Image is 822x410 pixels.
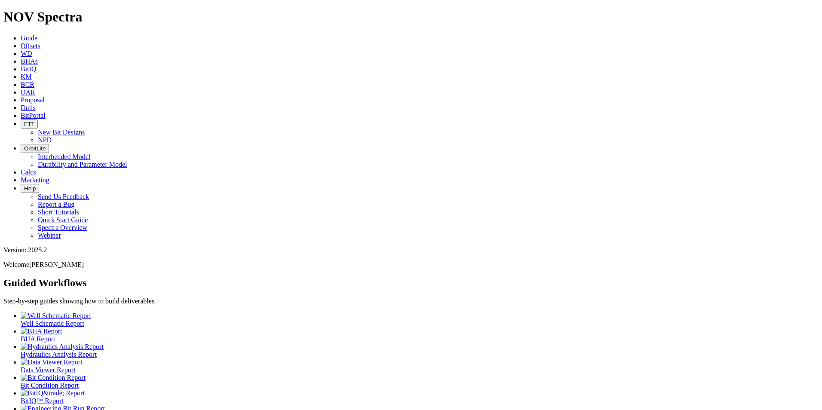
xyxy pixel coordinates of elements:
[38,129,85,136] a: New Bit Designs
[21,42,40,49] a: Offsets
[38,161,127,168] a: Durability and Parameter Model
[3,277,819,289] h2: Guided Workflows
[3,297,819,305] p: Step-by-step guides showing how to build deliverables
[29,261,84,268] span: [PERSON_NAME]
[21,58,38,65] a: BHAs
[21,119,38,129] button: FTT
[21,382,79,389] span: Bit Condition Report
[21,144,49,153] button: OrbitLite
[38,136,52,144] a: NPD
[21,358,819,373] a: Data Viewer Report Data Viewer Report
[21,366,76,373] span: Data Viewer Report
[3,9,819,25] h1: NOV Spectra
[21,327,62,335] img: BHA Report
[3,261,819,269] p: Welcome
[21,374,86,382] img: Bit Condition Report
[21,89,35,96] a: OAR
[21,73,32,80] a: KM
[24,121,34,127] span: FTT
[38,224,87,231] a: Spectra Overview
[21,389,819,404] a: BitIQ&trade; Report BitIQ™ Report
[21,374,819,389] a: Bit Condition Report Bit Condition Report
[21,397,64,404] span: BitIQ™ Report
[21,343,819,358] a: Hydraulics Analysis Report Hydraulics Analysis Report
[21,327,819,343] a: BHA Report BHA Report
[21,343,104,351] img: Hydraulics Analysis Report
[21,389,85,397] img: BitIQ&trade; Report
[38,216,88,223] a: Quick Start Guide
[38,232,61,239] a: Webinar
[21,96,45,104] a: Proposal
[21,65,36,73] a: BitIQ
[3,246,819,254] div: Version: 2025.2
[21,34,37,42] a: Guide
[21,104,36,111] a: Dulls
[38,208,79,216] a: Short Tutorials
[38,193,89,200] a: Send Us Feedback
[21,81,34,88] a: BCR
[21,320,84,327] span: Well Schematic Report
[21,168,36,176] a: Calcs
[38,201,74,208] a: Report a Bug
[21,176,49,184] a: Marketing
[21,50,32,57] a: WD
[21,335,55,343] span: BHA Report
[21,358,83,366] img: Data Viewer Report
[21,112,46,119] a: BitPortal
[24,185,36,192] span: Help
[38,153,90,160] a: Interbedded Model
[21,312,819,327] a: Well Schematic Report Well Schematic Report
[21,184,39,193] button: Help
[24,145,46,152] span: OrbitLite
[21,351,97,358] span: Hydraulics Analysis Report
[21,312,91,320] img: Well Schematic Report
